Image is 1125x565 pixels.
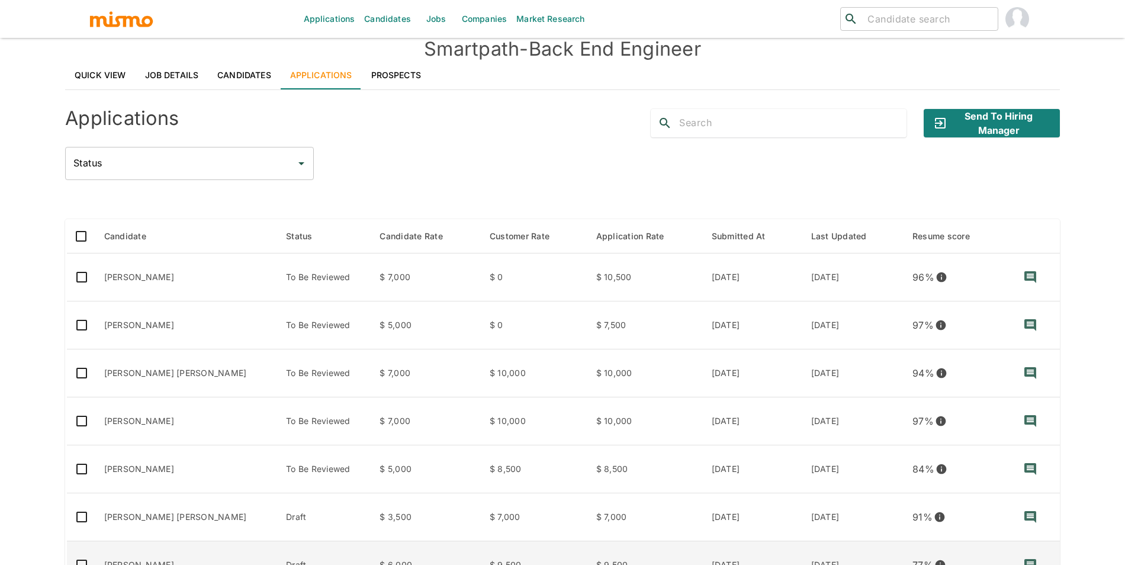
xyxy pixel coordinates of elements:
td: [DATE] [702,349,802,397]
h4: Smartpath - Back End Engineer [65,37,1060,61]
td: $ 10,500 [587,253,702,301]
td: $ 5,000 [370,445,480,493]
td: To Be Reviewed [277,253,370,301]
td: [DATE] [802,253,903,301]
td: [DATE] [802,493,903,541]
td: To Be Reviewed [277,301,370,349]
td: $ 7,000 [370,253,480,301]
td: [DATE] [802,445,903,493]
span: Status [286,229,328,243]
td: To Be Reviewed [277,349,370,397]
button: Send to Hiring Manager [924,109,1060,137]
svg: View resume score details [934,511,946,523]
td: $ 10,000 [480,349,587,397]
a: Job Details [136,61,208,89]
p: 97 % [912,413,934,429]
td: [DATE] [802,349,903,397]
td: $ 7,000 [370,397,480,445]
svg: View resume score details [935,319,947,331]
p: 97 % [912,317,934,333]
a: Quick View [65,61,136,89]
svg: View resume score details [936,367,947,379]
button: recent-notes [1016,263,1044,291]
span: Customer Rate [490,229,565,243]
td: $ 7,500 [587,301,702,349]
h4: Applications [65,107,179,130]
td: $ 7,000 [587,493,702,541]
button: Open [293,155,310,172]
p: 91 % [912,509,933,525]
button: recent-notes [1016,455,1044,483]
td: [DATE] [802,301,903,349]
span: Candidate [104,229,162,243]
svg: View resume score details [936,271,947,283]
span: Resume score [912,229,985,243]
td: [PERSON_NAME] [95,397,277,445]
span: Last Updated [811,229,882,243]
td: $ 5,000 [370,301,480,349]
svg: View resume score details [936,463,947,475]
td: [PERSON_NAME] [95,301,277,349]
td: $ 10,000 [587,397,702,445]
td: $ 7,000 [480,493,587,541]
span: Submitted At [712,229,781,243]
td: $ 7,000 [370,349,480,397]
td: $ 8,500 [587,445,702,493]
td: [DATE] [802,397,903,445]
td: [PERSON_NAME] [PERSON_NAME] [95,349,277,397]
td: $ 10,000 [480,397,587,445]
td: $ 3,500 [370,493,480,541]
a: Applications [281,61,362,89]
span: Candidate Rate [380,229,458,243]
td: [PERSON_NAME] [PERSON_NAME] [95,493,277,541]
img: logo [89,10,154,28]
input: Search [679,114,907,133]
img: Maria Lujan Ciommo [1005,7,1029,31]
td: $ 0 [480,253,587,301]
span: Application Rate [596,229,680,243]
p: 96 % [912,269,934,285]
td: Draft [277,493,370,541]
td: [PERSON_NAME] [95,445,277,493]
td: [DATE] [702,493,802,541]
td: [DATE] [702,301,802,349]
td: $ 10,000 [587,349,702,397]
td: [DATE] [702,253,802,301]
a: Candidates [208,61,281,89]
p: 94 % [912,365,934,381]
button: recent-notes [1016,359,1044,387]
td: To Be Reviewed [277,445,370,493]
td: $ 0 [480,301,587,349]
a: Prospects [362,61,430,89]
button: recent-notes [1016,407,1044,435]
svg: View resume score details [935,415,947,427]
button: search [651,109,679,137]
td: [DATE] [702,445,802,493]
button: recent-notes [1016,503,1044,531]
td: [PERSON_NAME] [95,253,277,301]
td: To Be Reviewed [277,397,370,445]
button: recent-notes [1016,311,1044,339]
input: Candidate search [863,11,993,27]
td: $ 8,500 [480,445,587,493]
p: 84 % [912,461,934,477]
td: [DATE] [702,397,802,445]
